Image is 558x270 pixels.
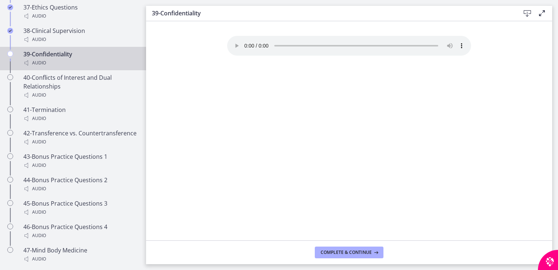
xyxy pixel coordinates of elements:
div: Audio [23,12,137,20]
div: 44-Bonus Practice Questions 2 [23,176,137,193]
div: Audio [23,59,137,67]
div: 45-Bonus Practice Questions 3 [23,199,137,217]
div: Audio [23,184,137,193]
div: Audio [23,161,137,170]
div: 47-Mind Body Medicine [23,246,137,263]
div: Audio [23,255,137,263]
div: Audio [23,35,137,44]
div: 41-Termination [23,105,137,123]
div: Audio [23,91,137,100]
div: 38-Clinical Supervision [23,26,137,44]
div: 46-Bonus Practice Questions 4 [23,222,137,240]
div: 37-Ethics Questions [23,3,137,20]
div: Audio [23,208,137,217]
div: Audio [23,231,137,240]
div: Audio [23,114,137,123]
h3: 39-Confidentiality [152,9,508,18]
i: Completed [7,4,13,10]
i: Completed [7,28,13,34]
div: Audio [23,138,137,146]
span: Complete & continue [321,250,372,255]
div: 43-Bonus Practice Questions 1 [23,152,137,170]
div: 39-Confidentiality [23,50,137,67]
button: Complete & continue [315,247,383,258]
div: 40-Conflicts of Interest and Dual Relationships [23,73,137,100]
div: 42-Transference vs. Countertransference [23,129,137,146]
